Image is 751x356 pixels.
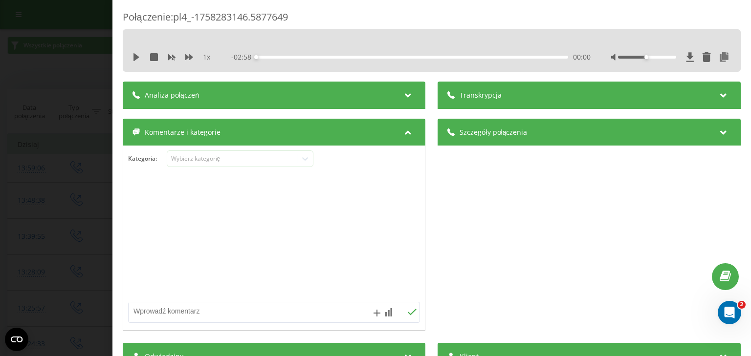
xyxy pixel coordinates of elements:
[718,301,741,324] iframe: Intercom live chat
[128,155,167,162] h4: Kategoria :
[573,52,591,62] span: 00:00
[145,127,221,137] span: Komentarze i kategorie
[255,55,259,59] div: Accessibility label
[738,301,746,309] span: 2
[123,10,741,29] div: Połączenie : pl4_-1758283146.5877649
[644,55,648,59] div: Accessibility label
[460,127,528,137] span: Szczegóły połączenia
[171,155,293,163] div: Wybierz kategorię
[460,90,502,100] span: Transkrypcja
[145,90,199,100] span: Analiza połączeń
[5,328,28,351] button: Open CMP widget
[203,52,210,62] span: 1 x
[232,52,257,62] span: - 02:58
